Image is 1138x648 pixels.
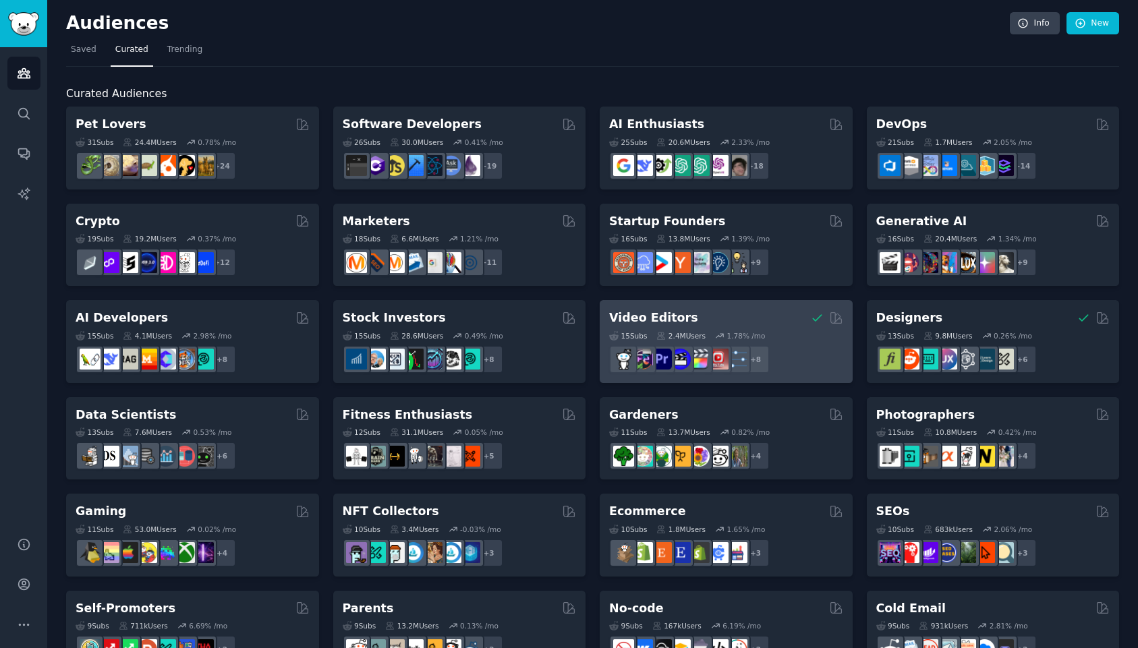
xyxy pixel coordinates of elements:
[123,138,176,147] div: 24.4M Users
[343,310,446,326] h2: Stock Investors
[365,446,386,467] img: GymMotivation
[1008,345,1037,374] div: + 6
[76,116,146,133] h2: Pet Lovers
[974,349,995,370] img: learndesign
[440,542,461,563] img: OpenseaMarket
[208,345,236,374] div: + 8
[8,12,39,36] img: GummySearch logo
[613,446,634,467] img: vegetablegardening
[689,349,710,370] img: finalcutpro
[76,503,126,520] h2: Gaming
[346,542,367,563] img: NFTExchange
[475,345,503,374] div: + 8
[609,213,725,230] h2: Startup Founders
[919,621,968,630] div: 931k Users
[880,446,901,467] img: analog
[111,39,153,67] a: Curated
[346,252,367,273] img: content_marketing
[613,349,634,370] img: gopro
[174,252,195,273] img: CryptoNews
[76,600,175,617] h2: Self-Promoters
[741,248,770,276] div: + 9
[465,138,503,147] div: 0.41 % /mo
[899,542,919,563] img: TechSEO
[609,407,679,423] h2: Gardeners
[198,525,236,534] div: 0.02 % /mo
[459,155,480,176] img: elixir
[1010,12,1060,35] a: Info
[76,525,113,534] div: 11 Sub s
[876,213,967,230] h2: Generative AI
[422,155,443,176] img: reactnative
[936,349,957,370] img: UXDesign
[174,542,195,563] img: XboxGamers
[193,155,214,176] img: dogbreed
[163,39,207,67] a: Trending
[343,525,380,534] div: 10 Sub s
[460,621,499,630] div: 0.13 % /mo
[876,331,914,341] div: 13 Sub s
[741,539,770,567] div: + 3
[465,331,503,341] div: 0.49 % /mo
[632,349,653,370] img: editors
[609,428,647,437] div: 11 Sub s
[346,155,367,176] img: software
[923,331,973,341] div: 9.8M Users
[876,310,943,326] h2: Designers
[974,252,995,273] img: starryai
[955,252,976,273] img: FluxAI
[651,542,672,563] img: Etsy
[66,39,101,67] a: Saved
[722,621,761,630] div: 6.19 % /mo
[343,213,410,230] h2: Marketers
[98,349,119,370] img: DeepSeek
[936,446,957,467] img: SonyAlpha
[390,138,443,147] div: 30.0M Users
[917,155,938,176] img: Docker_DevOps
[609,621,643,630] div: 9 Sub s
[193,446,214,467] img: data
[174,349,195,370] img: llmops
[670,542,691,563] img: EtsySellers
[1008,248,1037,276] div: + 9
[208,442,236,470] div: + 6
[475,539,503,567] div: + 3
[98,542,119,563] img: CozyGamers
[155,155,176,176] img: cockatiel
[923,138,973,147] div: 1.7M Users
[117,446,138,467] img: statistics
[880,252,901,273] img: aivideo
[876,407,975,423] h2: Photographers
[923,525,973,534] div: 683k Users
[899,349,919,370] img: logodesign
[390,525,439,534] div: 3.4M Users
[136,252,157,273] img: web3
[609,525,647,534] div: 10 Sub s
[609,503,686,520] h2: Ecommerce
[656,525,706,534] div: 1.8M Users
[876,234,914,243] div: 16 Sub s
[880,542,901,563] img: SEO_Digital_Marketing
[117,155,138,176] img: leopardgeckos
[115,44,148,56] span: Curated
[193,542,214,563] img: TwitchStreaming
[955,155,976,176] img: platformengineering
[440,252,461,273] img: MarketingResearch
[343,331,380,341] div: 15 Sub s
[123,234,176,243] div: 19.2M Users
[613,155,634,176] img: GoogleGeminiAI
[174,155,195,176] img: PetAdvice
[80,252,101,273] img: ethfinance
[460,525,501,534] div: -0.03 % /mo
[876,600,946,617] h2: Cold Email
[876,116,928,133] h2: DevOps
[208,539,236,567] div: + 4
[440,349,461,370] img: swingtrading
[899,155,919,176] img: AWS_Certified_Experts
[193,349,214,370] img: AIDevelopersSociety
[990,621,1028,630] div: 2.81 % /mo
[1008,442,1037,470] div: + 4
[993,349,1014,370] img: UX_Design
[98,446,119,467] img: datascience
[76,138,113,147] div: 31 Sub s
